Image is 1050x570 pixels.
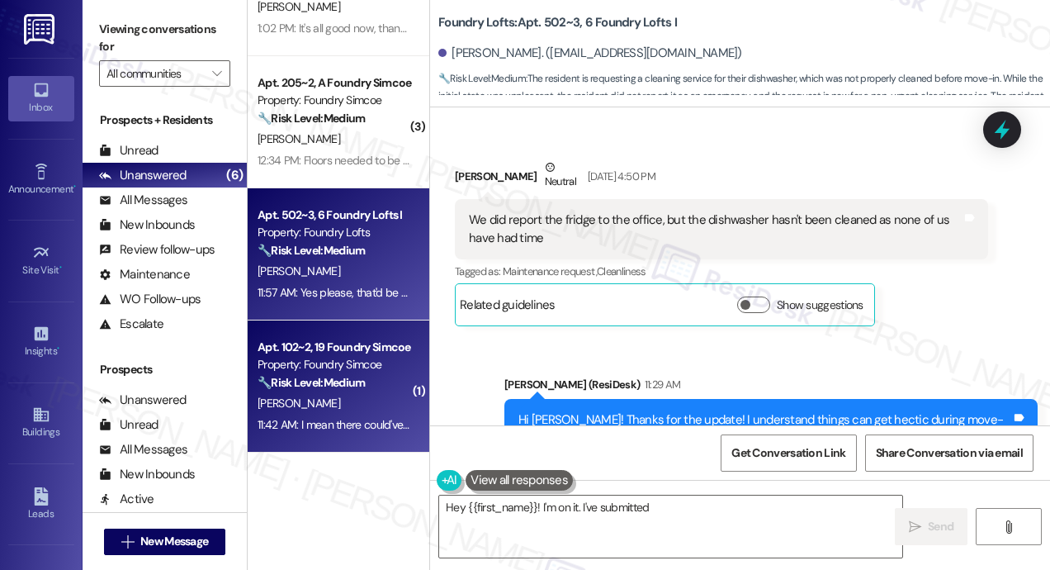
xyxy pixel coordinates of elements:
[438,72,526,85] strong: 🔧 Risk Level: Medium
[8,482,74,527] a: Leads
[1002,520,1015,534] i: 
[584,168,655,185] div: [DATE] 4:50 PM
[57,343,59,354] span: •
[8,401,74,445] a: Buildings
[438,70,1050,123] span: : The resident is requesting a cleaning service for their dishwasher, which was not properly clea...
[99,266,190,283] div: Maintenance
[258,21,499,36] div: 1:02 PM: It's all good now, thanks [PERSON_NAME]!
[99,291,201,308] div: WO Follow-ups
[106,60,204,87] input: All communities
[99,441,187,458] div: All Messages
[258,207,410,224] div: Apt. 502~3, 6 Foundry Lofts I
[121,535,134,549] i: 
[104,529,226,555] button: New Message
[455,259,988,283] div: Tagged as:
[258,74,410,92] div: Apt. 205~2, A Foundry Simcoe
[99,192,187,209] div: All Messages
[438,14,677,31] b: Foundry Lofts: Apt. 502~3, 6 Foundry Lofts I
[455,159,988,199] div: [PERSON_NAME]
[99,392,187,409] div: Unanswered
[503,264,597,278] span: Maintenance request ,
[59,262,62,273] span: •
[258,243,365,258] strong: 🔧 Risk Level: Medium
[865,435,1033,472] button: Share Conversation via email
[721,435,856,472] button: Get Conversation Link
[258,224,410,241] div: Property: Foundry Lofts
[731,444,845,462] span: Get Conversation Link
[641,376,681,393] div: 11:29 AM
[99,491,154,508] div: Active
[258,417,863,432] div: 11:42 AM: I mean there could've been something in a email or whatnot. But that's just not the poi...
[895,508,967,545] button: Send
[258,264,340,278] span: [PERSON_NAME]
[99,316,163,333] div: Escalate
[99,216,195,234] div: New Inbounds
[469,211,962,247] div: We did report the fridge to the office, but the dishwasher hasn't been cleaned as none of us have...
[258,153,802,168] div: 12:34 PM: Floors needed to be mopped 6 times before we gave up and just said it was good as it wa...
[24,14,58,45] img: ResiDesk Logo
[83,112,247,129] div: Prospects + Residents
[99,167,187,184] div: Unanswered
[928,518,953,535] span: Send
[212,67,221,80] i: 
[258,356,410,373] div: Property: Foundry Simcoe
[518,411,1011,482] div: Hi [PERSON_NAME]! Thanks for the update! I understand things can get hectic during move-in. Would...
[258,131,340,146] span: [PERSON_NAME]
[99,241,215,259] div: Review follow-ups
[258,339,410,356] div: Apt. 102~2, 19 Foundry Simcoe
[258,92,410,109] div: Property: Foundry Simcoe
[504,376,1038,399] div: [PERSON_NAME] (ResiDesk)
[258,111,365,126] strong: 🔧 Risk Level: Medium
[99,466,195,483] div: New Inbounds
[99,17,230,60] label: Viewing conversations for
[439,496,902,558] textarea: Hey {{first_name}}! I'm on it. I've submitted a work order to have your dishwasher cleaned. Thank...
[460,297,556,321] div: Related guidelines
[876,444,1023,462] span: Share Conversation via email
[8,76,74,121] a: Inbox
[542,159,579,193] div: Neutral
[83,361,247,378] div: Prospects
[222,163,247,188] div: (6)
[8,320,74,364] a: Insights •
[909,520,921,534] i: 
[140,533,208,550] span: New Message
[258,375,365,390] strong: 🔧 Risk Level: Medium
[258,285,753,300] div: 11:57 AM: Yes please, that'd be amazing! You have my permission to enter the kitchen and complete...
[8,239,74,283] a: Site Visit •
[99,416,158,434] div: Unread
[258,396,340,411] span: [PERSON_NAME]
[777,297,863,314] label: Show suggestions
[73,181,76,192] span: •
[99,142,158,159] div: Unread
[597,264,646,278] span: Cleanliness
[438,45,742,62] div: [PERSON_NAME]. ([EMAIL_ADDRESS][DOMAIN_NAME])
